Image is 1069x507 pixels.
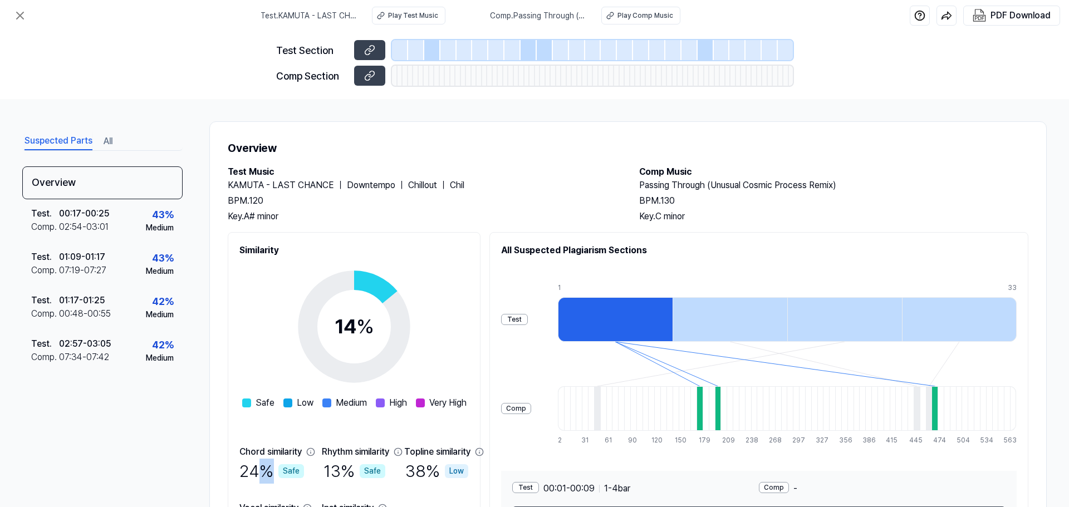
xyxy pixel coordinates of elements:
[769,435,775,445] div: 268
[59,207,109,220] div: 00:17 - 00:25
[360,464,385,478] div: Safe
[792,435,798,445] div: 297
[699,435,705,445] div: 179
[152,337,174,352] div: 42 %
[256,396,274,410] span: Safe
[445,464,468,478] div: Low
[31,294,59,307] div: Test .
[228,194,617,208] div: BPM. 120
[941,10,952,21] img: share
[388,11,438,21] div: Play Test Music
[239,244,469,257] h2: Similarity
[335,312,374,342] div: 14
[639,210,1028,223] div: Key. C minor
[675,435,681,445] div: 150
[914,10,925,21] img: help
[276,43,347,58] div: Test Section
[239,459,304,484] div: 24 %
[839,435,845,445] div: 356
[973,9,986,22] img: PDF Download
[957,435,963,445] div: 504
[1003,435,1017,445] div: 563
[22,166,183,199] div: Overview
[501,244,1017,257] h2: All Suspected Plagiarism Sections
[639,165,1028,179] h2: Comp Music
[323,459,385,484] div: 13 %
[152,250,174,265] div: 43 %
[59,220,109,234] div: 02:54 - 03:01
[356,314,374,338] span: %
[501,314,528,325] div: Test
[722,435,728,445] div: 209
[297,396,313,410] span: Low
[886,435,892,445] div: 415
[228,165,617,179] h2: Test Music
[501,403,531,414] div: Comp
[816,435,822,445] div: 327
[639,194,1028,208] div: BPM. 130
[429,396,467,410] span: Very High
[639,179,1028,192] h2: Passing Through (Unusual Cosmic Process Remix)
[31,250,59,264] div: Test .
[405,459,468,484] div: 38 %
[336,396,367,410] span: Medium
[933,435,939,445] div: 474
[759,482,1006,495] div: -
[276,68,347,83] div: Comp Section
[970,6,1053,25] button: PDF Download
[512,482,539,493] div: Test
[617,11,673,21] div: Play Comp Music
[31,207,59,220] div: Test .
[31,337,59,351] div: Test .
[372,7,445,24] button: Play Test Music
[389,396,407,410] span: High
[490,10,588,22] span: Comp . Passing Through (Unusual Cosmic Process Remix)
[146,222,174,234] div: Medium
[59,264,106,277] div: 07:19 - 07:27
[146,265,174,277] div: Medium
[601,7,680,24] button: Play Comp Music
[558,435,564,445] div: 2
[31,351,59,364] div: Comp .
[404,445,470,459] div: Topline similarity
[59,250,105,264] div: 01:09 - 01:17
[228,210,617,223] div: Key. A# minor
[146,309,174,321] div: Medium
[228,179,617,192] h2: KAMUTA - LAST CHANCE ｜ Downtempo ｜ Chillout ｜ Chil
[59,351,109,364] div: 07:34 - 07:42
[59,307,111,321] div: 00:48 - 00:55
[31,220,59,234] div: Comp .
[990,8,1051,23] div: PDF Download
[24,132,92,150] button: Suspected Parts
[980,435,986,445] div: 534
[31,307,59,321] div: Comp .
[605,435,611,445] div: 61
[152,294,174,309] div: 42 %
[59,294,105,307] div: 01:17 - 01:25
[604,482,630,495] span: 1 - 4 bar
[558,283,673,293] div: 1
[104,132,112,150] button: All
[1008,283,1017,293] div: 33
[228,140,1028,156] h1: Overview
[862,435,869,445] div: 386
[909,435,915,445] div: 445
[59,337,111,351] div: 02:57 - 03:05
[746,435,752,445] div: 238
[651,435,658,445] div: 120
[543,482,595,495] span: 00:01 - 00:09
[628,435,634,445] div: 90
[278,464,304,478] div: Safe
[759,482,789,493] div: Comp
[322,445,389,459] div: Rhythm similarity
[239,445,302,459] div: Chord similarity
[146,352,174,364] div: Medium
[581,435,587,445] div: 31
[261,10,359,22] span: Test . KAMUTA - LAST CHANCE ｜ Downtempo ｜ Chillout ｜ Chil
[31,264,59,277] div: Comp .
[152,207,174,222] div: 43 %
